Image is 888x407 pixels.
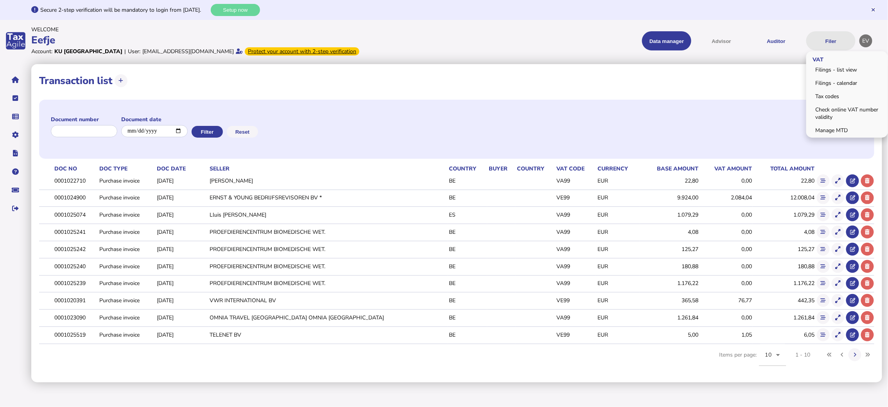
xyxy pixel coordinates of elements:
td: BE [447,241,487,257]
button: Show transaction detail [832,208,845,221]
td: PROEFDIERENCENTRUM BIOMEDISCHE WET. [208,275,448,291]
td: Purchase invoice [98,224,155,240]
th: Country [515,165,555,173]
td: 0001024900 [53,190,98,206]
button: Tasks [7,90,24,106]
td: 0001025239 [53,275,98,291]
td: VA99 [555,258,596,274]
button: Show flow [817,294,830,307]
button: Delete transaction [861,294,874,307]
div: Profile settings [859,34,872,47]
button: Show flow [817,260,830,273]
button: Show transaction detail [832,311,845,324]
td: OMNIA TRAVEL [GEOGRAPHIC_DATA] OMNIA [GEOGRAPHIC_DATA] [208,310,448,326]
td: EUR [596,241,640,257]
button: Open in advisor [846,243,859,256]
button: Previous page [836,348,849,361]
div: 1 - 10 [796,351,811,359]
td: TELENET BV [208,326,448,342]
button: Show transaction detail [832,294,845,307]
td: 4,08 [640,224,699,240]
td: 6,05 [753,326,815,342]
td: 1.176,22 [753,275,815,291]
td: 442,35 [753,292,815,308]
td: BE [447,292,487,308]
button: Manage settings [7,127,24,143]
div: | [124,48,126,55]
button: Delete transaction [861,192,874,204]
td: [DATE] [155,207,208,223]
td: 1.261,84 [753,310,815,326]
th: Doc Date [155,165,208,173]
menu: navigate products [445,31,856,50]
button: Auditor [752,31,801,50]
th: Doc Type [98,165,155,173]
td: [DATE] [155,258,208,274]
button: Delete transaction [861,277,874,290]
button: Show transaction detail [832,243,845,256]
td: 9.924,00 [640,190,699,206]
th: VAT amount [699,165,753,173]
td: Purchase invoice [98,275,155,291]
td: VA99 [555,173,596,189]
button: Delete transaction [861,174,874,187]
th: Doc No [53,165,98,173]
td: Purchase invoice [98,190,155,206]
td: BE [447,224,487,240]
td: BE [447,326,487,342]
td: Lluis [PERSON_NAME] [208,207,448,223]
button: Delete transaction [861,311,874,324]
button: Open in advisor [846,174,859,187]
td: 1.079,29 [753,207,815,223]
td: [DATE] [155,275,208,291]
span: 10 [765,351,772,359]
button: First page [823,348,836,361]
button: Show flow [817,277,830,290]
button: Sign out [7,200,24,217]
button: Show transaction detail [832,174,845,187]
td: VWR INTERNATIONAL BV [208,292,448,308]
button: Show flow [817,226,830,238]
a: Manage MTD [807,124,887,136]
td: 0001022710 [53,173,98,189]
button: Setup now [211,4,260,16]
td: Purchase invoice [98,326,155,342]
th: VAT code [555,165,596,173]
td: 0,00 [699,258,753,274]
button: Show transaction detail [832,328,845,341]
button: Open in advisor [846,226,859,238]
button: Delete transaction [861,328,874,341]
td: [DATE] [155,326,208,342]
a: Filings - calendar [807,77,887,89]
div: User: [128,48,140,55]
td: EUR [596,275,640,291]
a: Check online VAT number validity [807,104,887,123]
td: [DATE] [155,241,208,257]
span: VAT [806,50,827,68]
td: 0001023090 [53,310,98,326]
td: EUR [596,310,640,326]
button: Open in advisor [846,277,859,290]
td: PROEFDIERENCENTRUM BIOMEDISCHE WET. [208,241,448,257]
button: Raise a support ticket [7,182,24,198]
button: Delete transaction [861,226,874,238]
td: 12.008,04 [753,190,815,206]
button: Open in advisor [846,260,859,273]
button: Show flow [817,208,830,221]
div: KU [GEOGRAPHIC_DATA] [54,48,122,55]
th: Buyer [487,165,515,173]
td: [DATE] [155,224,208,240]
a: Filings - list view [807,64,887,76]
td: Purchase invoice [98,292,155,308]
td: Purchase invoice [98,258,155,274]
td: BE [447,275,487,291]
button: Delete transaction [861,260,874,273]
td: 0,00 [699,241,753,257]
td: EUR [596,173,640,189]
div: Eefje [31,33,441,47]
td: PROEFDIERENCENTRUM BIOMEDISCHE WET. [208,224,448,240]
div: From Oct 1, 2025, 2-step verification will be required to login. Set it up now... [245,47,359,56]
td: 180,88 [640,258,699,274]
td: VE99 [555,292,596,308]
td: 0,00 [699,275,753,291]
